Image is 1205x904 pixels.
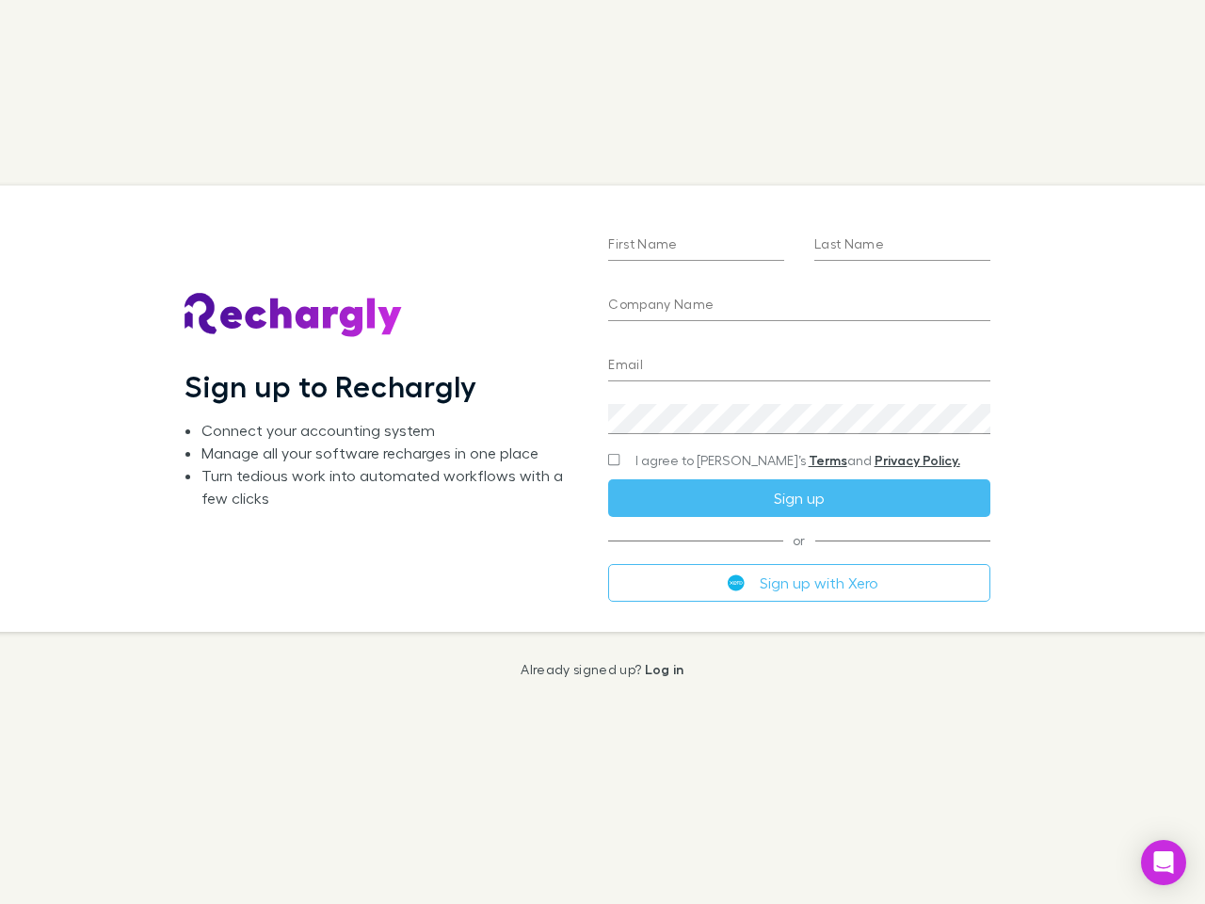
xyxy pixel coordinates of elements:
[201,464,578,509] li: Turn tedious work into automated workflows with a few clicks
[185,293,403,338] img: Rechargly's Logo
[201,419,578,442] li: Connect your accounting system
[809,452,847,468] a: Terms
[185,368,477,404] h1: Sign up to Rechargly
[875,452,960,468] a: Privacy Policy.
[608,564,989,602] button: Sign up with Xero
[201,442,578,464] li: Manage all your software recharges in one place
[635,451,960,470] span: I agree to [PERSON_NAME]’s and
[728,574,745,591] img: Xero's logo
[645,661,684,677] a: Log in
[521,662,683,677] p: Already signed up?
[1141,840,1186,885] div: Open Intercom Messenger
[608,479,989,517] button: Sign up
